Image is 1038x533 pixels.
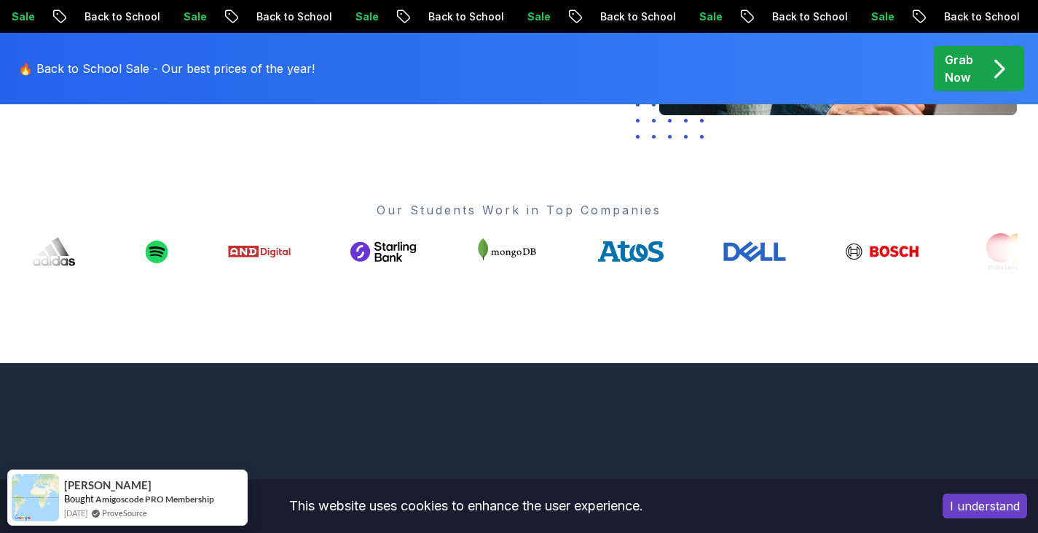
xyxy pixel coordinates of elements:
[64,479,152,491] span: [PERSON_NAME]
[64,493,94,505] span: Bought
[102,507,147,519] a: ProveSource
[21,201,1018,219] p: Our Students Work in Top Companies
[65,9,164,24] p: Back to School
[852,9,898,24] p: Sale
[943,494,1027,518] button: Accept cookies
[164,9,211,24] p: Sale
[12,474,59,521] img: provesource social proof notification image
[752,9,852,24] p: Back to School
[508,9,554,24] p: Sale
[18,60,315,77] p: 🔥 Back to School Sale - Our best prices of the year!
[64,507,87,519] span: [DATE]
[95,493,214,505] a: Amigoscode PRO Membership
[945,51,973,86] p: Grab Now
[336,9,382,24] p: Sale
[409,9,508,24] p: Back to School
[237,9,336,24] p: Back to School
[581,9,680,24] p: Back to School
[924,9,1023,24] p: Back to School
[680,9,726,24] p: Sale
[11,490,921,522] div: This website uses cookies to enhance the user experience.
